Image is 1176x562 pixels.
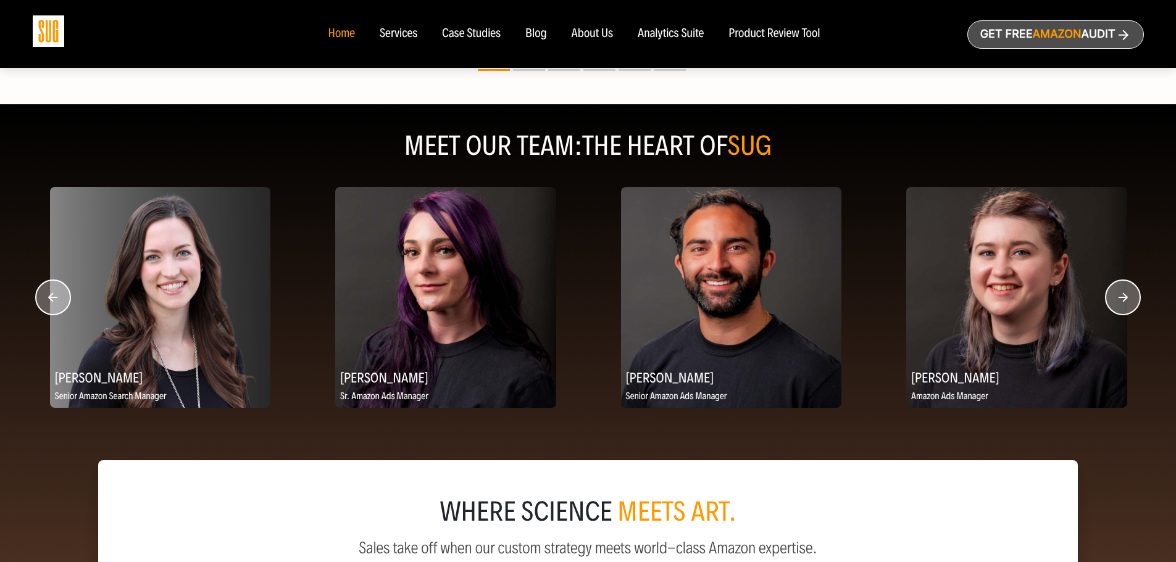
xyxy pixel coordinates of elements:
[335,389,556,405] p: Sr. Amazon Ads Manager
[525,27,547,41] a: Blog
[335,187,556,408] img: Nikki Valles, Sr. Amazon Ads Manager
[50,365,271,389] h2: [PERSON_NAME]
[1032,28,1081,41] span: Amazon
[572,27,614,41] a: About Us
[621,365,842,389] h2: [PERSON_NAME]
[906,389,1127,405] p: Amazon Ads Manager
[335,365,556,389] h2: [PERSON_NAME]
[621,187,842,408] img: Anthony Hernandez, Senior Amazon Ads Manager
[128,539,1049,557] p: Sales take off when our custom strategy meets world-class Amazon expertise.
[33,15,64,47] img: Sug
[906,365,1127,389] h2: [PERSON_NAME]
[128,500,1049,524] div: where science
[906,187,1127,408] img: Chelsea Jaffe, Amazon Ads Manager
[380,27,417,41] a: Services
[621,389,842,405] p: Senior Amazon Ads Manager
[967,20,1144,49] a: Get freeAmazonAudit
[442,27,501,41] a: Case Studies
[328,27,354,41] a: Home
[50,389,271,405] p: Senior Amazon Search Manager
[728,27,820,41] a: Product Review Tool
[617,495,736,528] span: meets art.
[638,27,704,41] a: Analytics Suite
[728,130,772,162] span: SUG
[50,187,271,408] img: Rene Crandall, Senior Amazon Search Manager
